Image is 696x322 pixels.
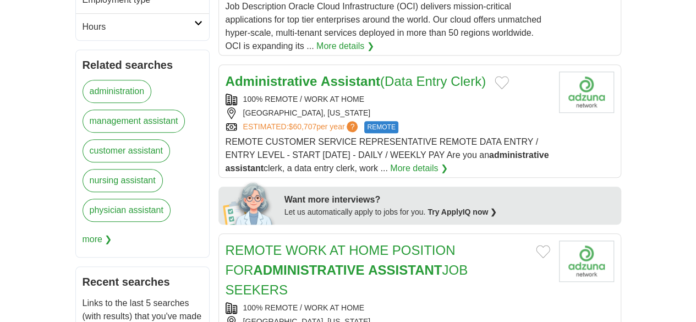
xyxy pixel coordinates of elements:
[390,162,448,175] a: More details ❯
[364,121,398,133] span: REMOTE
[83,228,112,250] span: more ❯
[284,193,615,206] div: Want more interviews?
[347,121,358,132] span: ?
[316,40,374,53] a: More details ❯
[83,199,171,222] a: physician assistant
[226,137,549,173] span: REMOTE CUSTOMER SERVICE REPRESENTATIVE REMOTE DATA ENTRY / ENTRY LEVEL - START [DATE] - DAILY / W...
[83,110,185,133] a: management assistant
[226,302,550,314] div: 100% REMOTE / WORK AT HOME
[76,13,209,40] a: Hours
[243,121,360,133] a: ESTIMATED:$60,707per year?
[226,2,541,51] span: Job Description Oracle Cloud Infrastructure (OCI) delivers mission-critical applications for top ...
[83,274,202,290] h2: Recent searches
[288,122,316,131] span: $60,707
[559,72,614,113] img: Company logo
[428,208,497,216] a: Try ApplyIQ now ❯
[226,243,468,297] a: REMOTE WORK AT HOME POSITION FORADMINISTRATIVE ASSISTANTJOB SEEKERS
[226,107,550,119] div: [GEOGRAPHIC_DATA], [US_STATE]
[226,94,550,105] div: 100% REMOTE / WORK AT HOME
[226,74,317,89] strong: Administrative
[226,74,486,89] a: Administrative Assistant(Data Entry Clerk)
[83,169,163,192] a: nursing assistant
[253,263,364,277] strong: ADMINISTRATIVE
[284,206,615,218] div: Let us automatically apply to jobs for you.
[83,20,194,34] h2: Hours
[368,263,442,277] strong: ASSISTANT
[495,76,509,89] button: Add to favorite jobs
[83,80,152,103] a: administration
[321,74,380,89] strong: Assistant
[226,163,264,173] strong: assistant
[83,57,202,73] h2: Related searches
[83,139,170,162] a: customer assistant
[223,181,276,225] img: apply-iq-scientist.png
[559,241,614,282] img: Company logo
[489,150,549,160] strong: administrative
[536,245,550,258] button: Add to favorite jobs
